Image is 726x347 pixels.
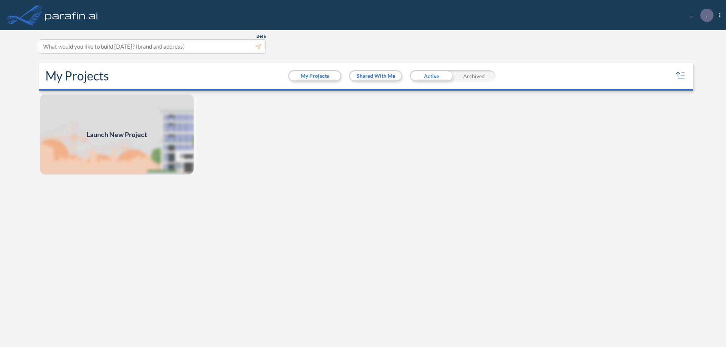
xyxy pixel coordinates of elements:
[350,71,401,80] button: Shared With Me
[678,9,720,22] div: ...
[453,70,495,82] div: Archived
[289,71,340,80] button: My Projects
[87,130,147,140] span: Launch New Project
[39,94,194,175] img: add
[43,8,99,23] img: logo
[256,33,266,39] span: Beta
[706,12,707,19] p: .
[675,70,687,82] button: sort
[410,70,453,82] div: Active
[39,94,194,175] a: Launch New Project
[45,69,109,83] h2: My Projects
